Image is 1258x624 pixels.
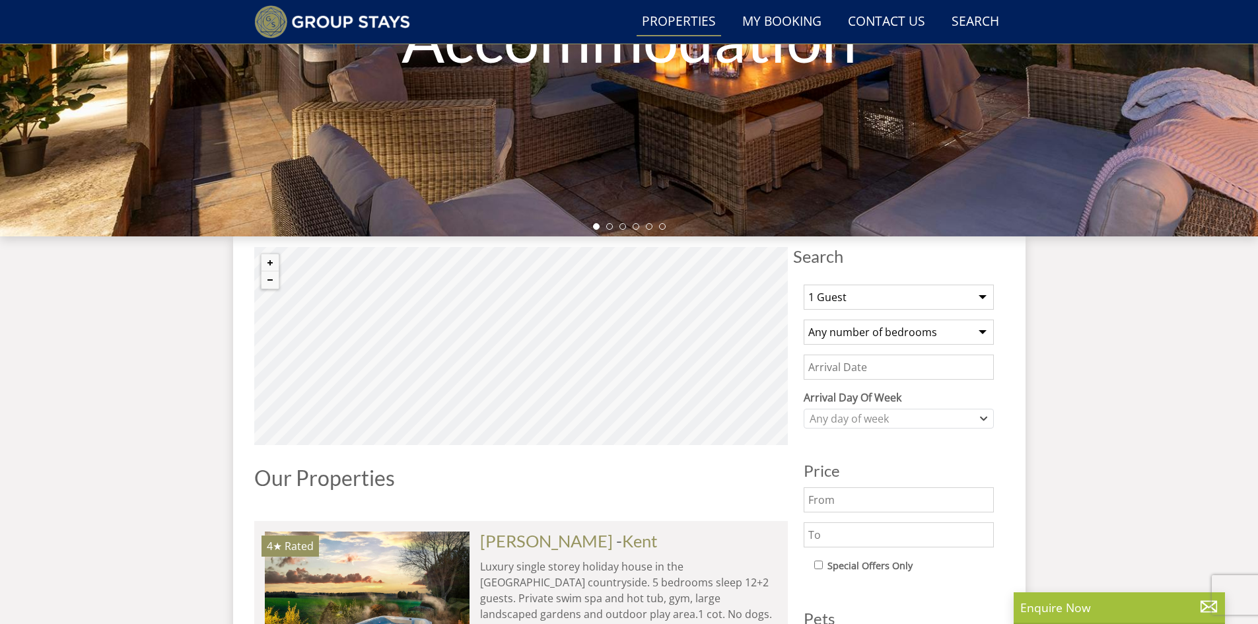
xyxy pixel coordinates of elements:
[1020,599,1218,616] p: Enquire Now
[804,487,994,512] input: From
[262,254,279,271] button: Zoom in
[285,539,314,553] span: Rated
[262,271,279,289] button: Zoom out
[806,411,977,426] div: Any day of week
[804,390,994,405] label: Arrival Day Of Week
[622,531,658,551] a: Kent
[804,409,994,429] div: Combobox
[827,559,913,573] label: Special Offers Only
[804,355,994,380] input: Arrival Date
[804,522,994,547] input: To
[616,531,658,551] span: -
[737,7,827,37] a: My Booking
[843,7,930,37] a: Contact Us
[254,247,788,445] canvas: Map
[254,5,411,38] img: Group Stays
[946,7,1004,37] a: Search
[804,462,994,479] h3: Price
[637,7,721,37] a: Properties
[267,539,282,553] span: BELLUS has a 4 star rating under the Quality in Tourism Scheme
[254,466,788,489] h1: Our Properties
[793,247,1004,265] span: Search
[480,531,613,551] a: [PERSON_NAME]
